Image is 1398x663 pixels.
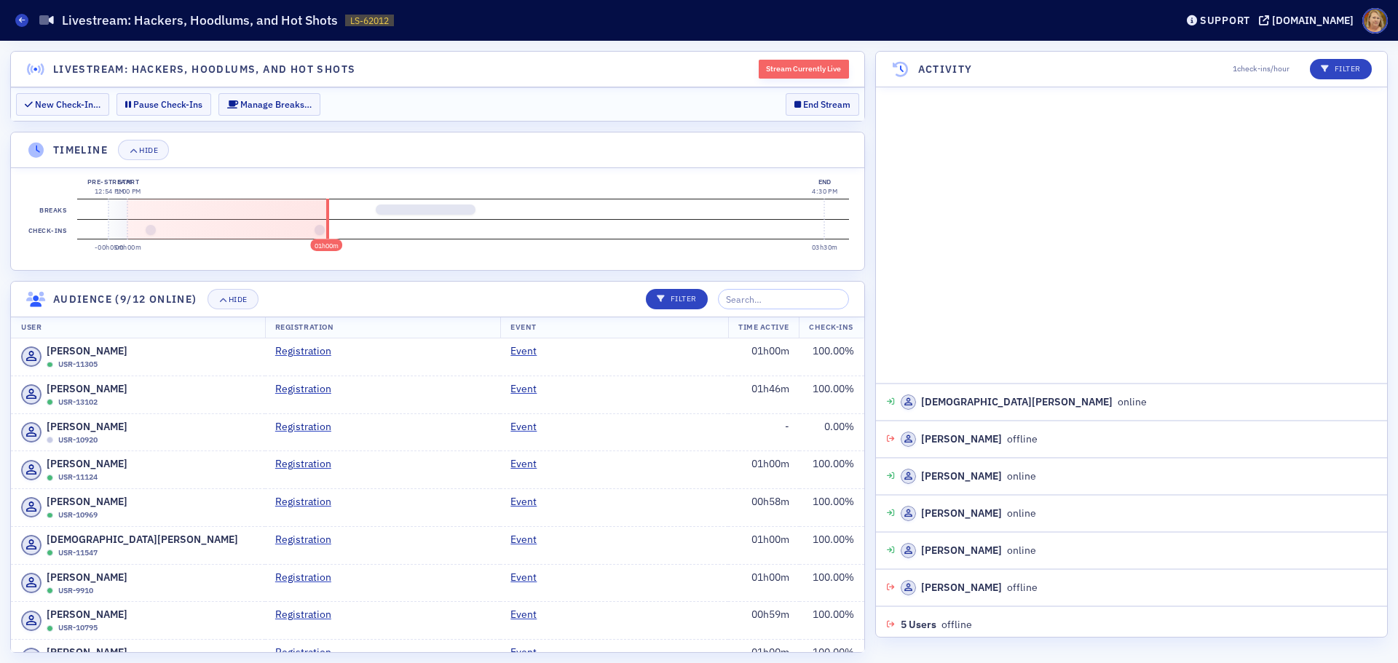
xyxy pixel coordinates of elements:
p: Filter [657,293,697,305]
h4: Activity [918,62,973,77]
a: Registration [275,344,342,359]
a: Registration [275,456,342,472]
a: Event [510,570,548,585]
label: Check-ins [25,220,69,240]
span: [PERSON_NAME] [47,494,127,509]
div: Start [116,177,141,187]
time: 4:30 PM [812,187,837,195]
td: 100.00 % [799,376,864,413]
td: 01h00m [728,451,799,489]
div: Offline [47,437,53,443]
button: Filter [646,289,708,309]
a: Event [510,494,548,509]
div: online [901,506,1036,521]
div: offline [901,432,1038,447]
time: -00h05m [95,243,124,251]
a: Event [510,607,548,622]
div: online [901,543,1036,558]
a: Registration [275,645,342,660]
td: 00h59m [728,602,799,640]
td: 00h58m [728,489,799,527]
p: Filter [1321,63,1361,75]
td: 0.00 % [799,413,864,451]
div: online [901,469,1036,484]
th: Event [500,317,728,338]
h1: Livestream: Hackers, Hoodlums, and Hot Shots [62,12,338,29]
th: Registration [265,317,501,338]
div: [DOMAIN_NAME] [1272,14,1354,27]
a: Event [510,344,548,359]
time: 12:54 PM [95,187,125,195]
th: Check-Ins [799,317,864,338]
span: [PERSON_NAME] [47,607,127,622]
span: USR-11305 [58,359,98,370]
td: 100.00 % [799,489,864,527]
div: [PERSON_NAME] [921,469,1002,484]
label: Breaks [37,199,70,220]
button: New Check-In… [16,93,109,116]
h4: Timeline [53,143,108,158]
button: [DOMAIN_NAME] [1259,15,1359,25]
time: 1:00 PM [116,187,141,195]
td: 100.00 % [799,526,864,564]
div: [PERSON_NAME] [921,543,1002,558]
div: [PERSON_NAME] [921,432,1002,447]
td: - [728,413,799,451]
td: 01h00m [728,338,799,376]
span: [PERSON_NAME] [47,344,127,359]
td: 100.00 % [799,338,864,376]
button: Pause Check-Ins [116,93,211,116]
span: 1 check-ins/hour [1233,63,1290,75]
span: USR-10795 [58,622,98,634]
span: [PERSON_NAME] [47,645,127,660]
a: Registration [275,381,342,397]
td: 01h00m [728,526,799,564]
div: Pre-stream [87,177,132,187]
h4: Audience (9/12 online) [53,292,197,307]
span: 5 Users [901,617,936,632]
span: [DEMOGRAPHIC_DATA][PERSON_NAME] [47,532,238,547]
div: Online [47,587,53,594]
td: 01h00m [728,564,799,602]
a: Registration [275,494,342,509]
div: [PERSON_NAME] [921,580,1002,595]
a: Registration [275,570,342,585]
span: USR-11124 [58,472,98,483]
td: 100.00 % [799,451,864,489]
a: Registration [275,532,342,547]
span: [PERSON_NAME] [47,381,127,397]
div: Online [47,549,53,556]
button: Manage Breaks… [218,93,320,116]
div: End [812,177,837,187]
div: Online [47,399,53,405]
span: [PERSON_NAME] [47,419,127,434]
button: End Stream [786,93,859,116]
span: USR-10969 [58,509,98,521]
span: USR-9910 [58,585,93,597]
button: Hide [118,140,169,160]
input: Search… [718,289,849,309]
span: USR-10920 [58,434,98,446]
span: Profile [1362,8,1388,33]
div: Hide [229,295,248,303]
span: LS-62012 [350,15,389,27]
a: Event [510,419,548,434]
span: [PERSON_NAME] [47,456,127,472]
time: 03h30m [812,243,838,251]
button: Filter [1310,59,1372,79]
div: offline [901,580,1038,595]
time: 00h00m [115,243,141,251]
div: Online [47,362,53,368]
div: Stream Currently Live [759,60,849,79]
div: online [901,394,1147,410]
div: [DEMOGRAPHIC_DATA][PERSON_NAME] [921,394,1113,410]
a: Event [510,456,548,472]
span: USR-13102 [58,397,98,408]
div: [PERSON_NAME] [921,506,1002,521]
span: offline [941,617,972,632]
td: 100.00 % [799,602,864,640]
th: User [11,317,265,338]
span: USR-11547 [58,547,98,559]
a: Event [510,645,548,660]
time: 01h00m [315,242,339,250]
